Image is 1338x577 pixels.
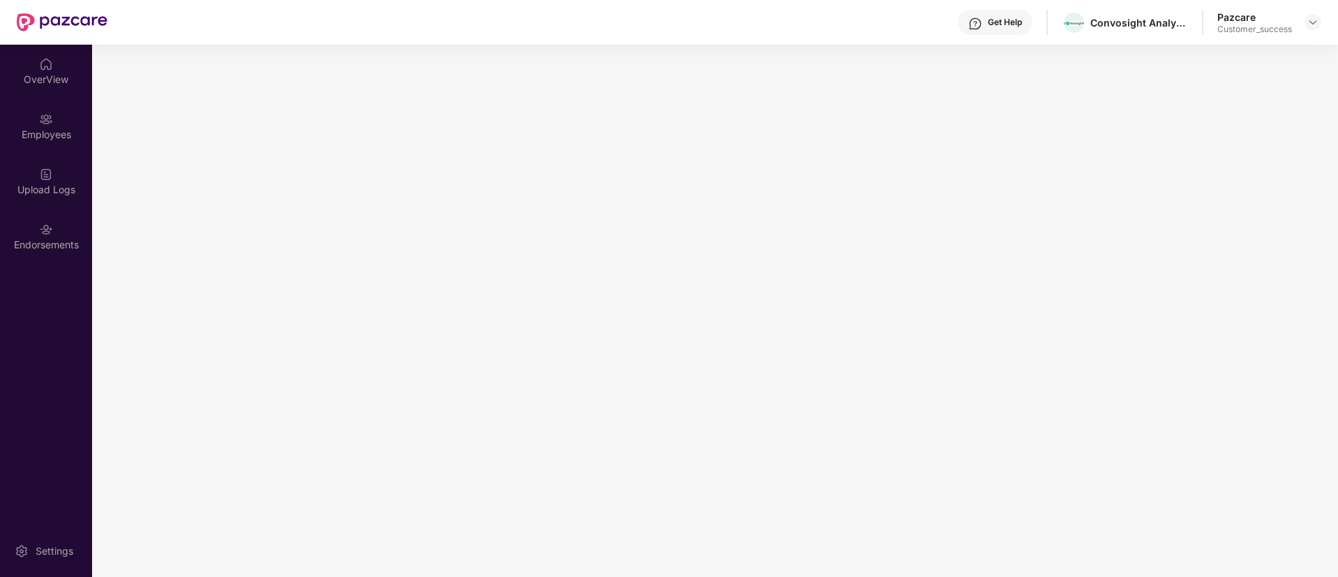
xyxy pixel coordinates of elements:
[31,544,77,558] div: Settings
[39,57,53,71] img: svg+xml;base64,PHN2ZyBpZD0iSG9tZSIgeG1sbnM9Imh0dHA6Ly93d3cudzMub3JnLzIwMDAvc3ZnIiB3aWR0aD0iMjAiIG...
[1064,21,1084,26] img: Convo%20Logo.png
[39,167,53,181] img: svg+xml;base64,PHN2ZyBpZD0iVXBsb2FkX0xvZ3MiIGRhdGEtbmFtZT0iVXBsb2FkIExvZ3MiIHhtbG5zPSJodHRwOi8vd3...
[15,544,29,558] img: svg+xml;base64,PHN2ZyBpZD0iU2V0dGluZy0yMHgyMCIgeG1sbnM9Imh0dHA6Ly93d3cudzMub3JnLzIwMDAvc3ZnIiB3aW...
[39,223,53,237] img: svg+xml;base64,PHN2ZyBpZD0iRW5kb3JzZW1lbnRzIiB4bWxucz0iaHR0cDovL3d3dy53My5vcmcvMjAwMC9zdmciIHdpZH...
[968,17,982,31] img: svg+xml;base64,PHN2ZyBpZD0iSGVscC0zMngzMiIgeG1sbnM9Imh0dHA6Ly93d3cudzMub3JnLzIwMDAvc3ZnIiB3aWR0aD...
[1307,17,1318,28] img: svg+xml;base64,PHN2ZyBpZD0iRHJvcGRvd24tMzJ4MzIiIHhtbG5zPSJodHRwOi8vd3d3LnczLm9yZy8yMDAwL3N2ZyIgd2...
[17,13,107,31] img: New Pazcare Logo
[988,17,1022,28] div: Get Help
[39,112,53,126] img: svg+xml;base64,PHN2ZyBpZD0iRW1wbG95ZWVzIiB4bWxucz0iaHR0cDovL3d3dy53My5vcmcvMjAwMC9zdmciIHdpZHRoPS...
[1217,10,1292,24] div: Pazcare
[1090,16,1188,29] div: Convosight Analytics Private Limited
[1217,24,1292,35] div: Customer_success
